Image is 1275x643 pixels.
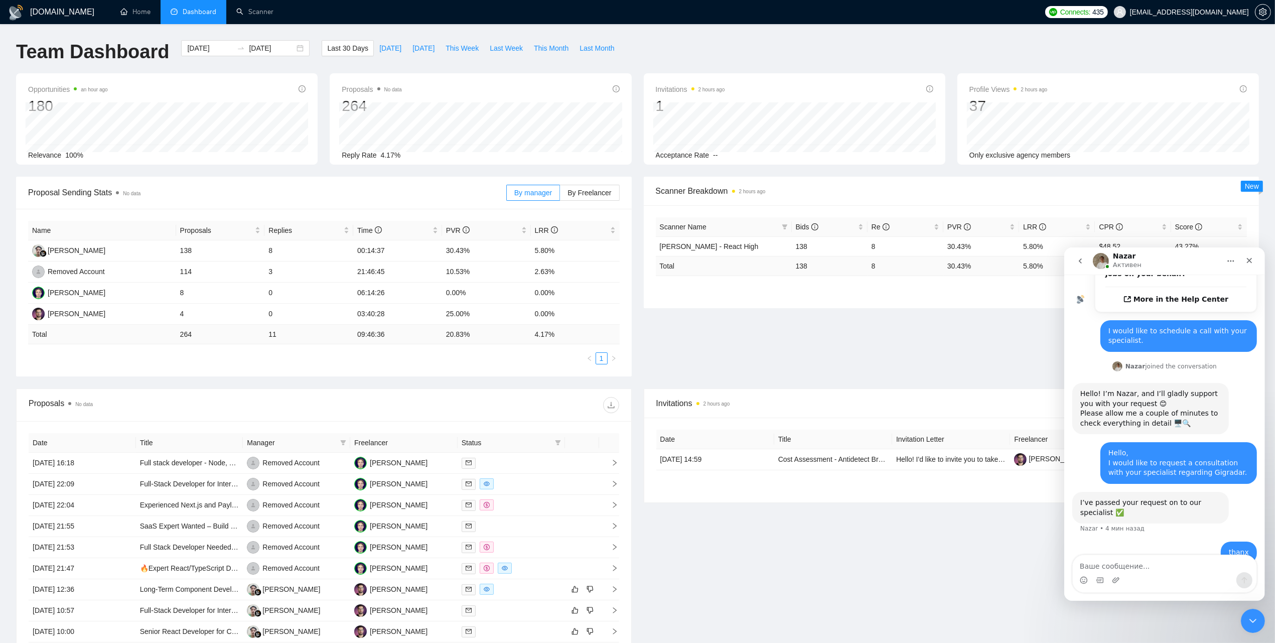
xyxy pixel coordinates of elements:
[29,6,45,22] img: Profile image for Nazar
[569,625,581,637] button: like
[656,430,774,449] th: Date
[584,625,596,637] button: dislike
[136,453,243,474] td: Full stack developer - Node, Typescript, Nest, React
[466,481,472,487] span: mail
[1014,455,1086,463] a: [PERSON_NAME]
[28,96,108,115] div: 180
[1240,85,1247,92] span: info-circle
[370,542,428,553] div: [PERSON_NAME]
[247,457,259,469] img: RA
[466,565,472,571] span: mail
[183,8,216,16] span: Dashboard
[608,352,620,364] button: right
[136,495,243,516] td: Experienced Next.js and Payload Developer Needed
[440,40,484,56] button: This Week
[587,355,593,361] span: left
[1023,223,1046,231] span: LRR
[603,480,618,487] span: right
[29,397,324,413] div: Proposals
[8,136,193,195] div: Nazar говорит…
[656,83,725,95] span: Invitations
[254,631,261,638] img: gigradar-bm.png
[8,44,24,60] img: Profile image for AI Assistant from GigRadar 📡
[32,244,45,257] img: MS
[514,189,552,197] span: By manager
[656,397,1247,410] span: Invitations
[353,325,442,344] td: 09:46:36
[16,329,24,337] button: Средство выбора эмодзи
[535,226,558,234] span: LRR
[446,226,470,234] span: PVR
[140,564,387,572] a: 🔥Expert React/TypeScript Dev Needed – Fabric.js Video Editor Code Upgrade
[553,435,563,450] span: filter
[660,242,759,250] a: [PERSON_NAME] - React High
[442,283,531,304] td: 0.00%
[656,151,710,159] span: Acceptance Rate
[342,96,401,115] div: 264
[49,13,77,23] p: Активен
[580,43,614,54] span: Last Month
[32,329,40,337] button: Средство выбора GIF-файла
[49,5,72,13] h1: Nazar
[531,262,620,283] td: 2.63%
[264,221,353,240] th: Replies
[48,266,105,277] div: Removed Account
[176,4,194,22] div: Закрыть
[1064,247,1265,601] iframe: Intercom live chat
[370,563,428,574] div: [PERSON_NAME]
[247,625,259,638] img: MS
[61,114,153,123] div: joined the conversation
[140,627,324,635] a: Senior React Developer for CRM Project with Tailwind CSS
[28,186,506,199] span: Proposal Sending Stats
[713,151,718,159] span: --
[375,226,382,233] span: info-circle
[926,85,933,92] span: info-circle
[739,189,766,194] time: 2 hours ago
[140,585,313,593] a: Long-Term Component Development (React + Tailwind)
[176,221,265,240] th: Proposals
[32,266,45,278] img: RA
[584,604,596,616] button: dislike
[531,283,620,304] td: 0.00%
[1245,182,1259,190] span: New
[466,628,472,634] span: mail
[44,79,185,98] div: I would like to schedule a call with your specialist.
[811,223,818,230] span: info-circle
[656,96,725,115] div: 1
[340,440,346,446] span: filter
[322,40,374,56] button: Last 30 Days
[1039,223,1046,230] span: info-circle
[353,240,442,262] td: 00:14:37
[969,96,1048,115] div: 37
[587,585,594,593] span: dislike
[534,43,569,54] span: This Month
[531,325,620,344] td: 4.17 %
[136,474,243,495] td: Full-Stack Developer for Internal Dashboard (React + Node.js + GraphQL)
[587,606,594,614] span: dislike
[528,40,574,56] button: This Month
[656,185,1247,197] span: Scanner Breakdown
[587,627,594,635] span: dislike
[262,542,320,553] div: Removed Account
[466,607,472,613] span: mail
[342,83,401,95] span: Proposals
[165,300,185,310] div: thanx
[1092,7,1103,18] span: 435
[262,563,320,574] div: Removed Account
[466,460,472,466] span: mail
[603,501,618,508] span: right
[572,606,579,614] span: like
[596,353,607,364] a: 1
[354,604,367,617] img: IS
[44,201,185,230] div: Hello, I would like to request a consultation with your specialist regarding Gigradar.
[569,583,581,595] button: like
[774,430,892,449] th: Title
[247,606,320,614] a: MS[PERSON_NAME]
[1021,87,1047,92] time: 2 hours ago
[16,278,80,284] div: Nazar • 4 мин назад
[778,455,897,463] a: Cost Assessment - Antidetect Browser
[357,226,381,234] span: Time
[247,604,259,617] img: MS
[574,40,620,56] button: Last Month
[65,151,83,159] span: 100%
